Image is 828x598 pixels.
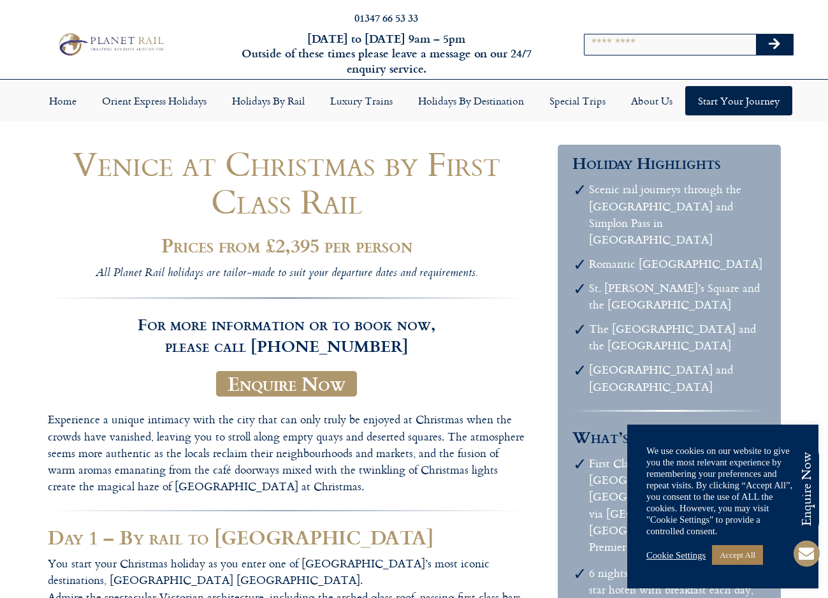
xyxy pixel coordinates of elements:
[317,86,405,115] a: Luxury Trains
[756,34,793,55] button: Search
[54,31,167,58] img: Planet Rail Train Holidays Logo
[219,86,317,115] a: Holidays by Rail
[685,86,792,115] a: Start your Journey
[712,545,763,565] a: Accept All
[89,86,219,115] a: Orient Express Holidays
[36,86,89,115] a: Home
[354,10,418,25] a: 01347 66 53 33
[618,86,685,115] a: About Us
[646,550,706,561] a: Cookie Settings
[224,31,549,76] h6: [DATE] to [DATE] 9am – 5pm Outside of these times please leave a message on our 24/7 enquiry serv...
[6,86,822,115] nav: Menu
[405,86,537,115] a: Holidays by Destination
[646,445,799,537] div: We use cookies on our website to give you the most relevant experience by remembering your prefer...
[537,86,618,115] a: Special Trips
